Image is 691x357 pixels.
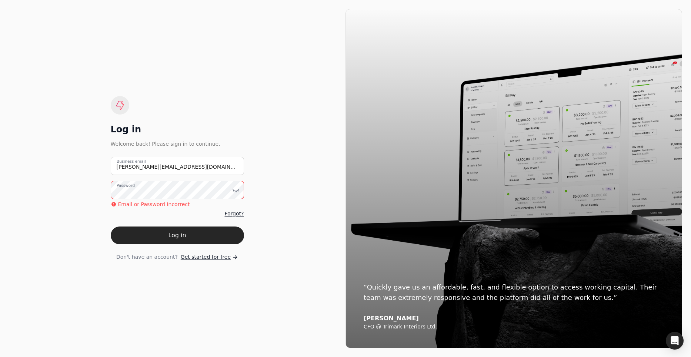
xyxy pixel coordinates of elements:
[118,201,190,208] p: Email or Password Incorrect
[116,253,178,261] span: Don't have an account?
[111,227,244,244] button: Log in
[224,210,244,218] a: Forgot?
[364,315,664,322] div: [PERSON_NAME]
[111,140,244,148] div: Welcome back! Please sign in to continue.
[111,123,244,135] div: Log in
[117,183,135,189] label: Password
[181,253,231,261] span: Get started for free
[364,324,664,330] div: CFO @ Trimark Interiors Ltd.
[117,159,146,165] label: Business email
[364,282,664,303] div: “Quickly gave us an affordable, fast, and flexible option to access working capital. Their team w...
[181,253,238,261] a: Get started for free
[666,332,684,350] div: Open Intercom Messenger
